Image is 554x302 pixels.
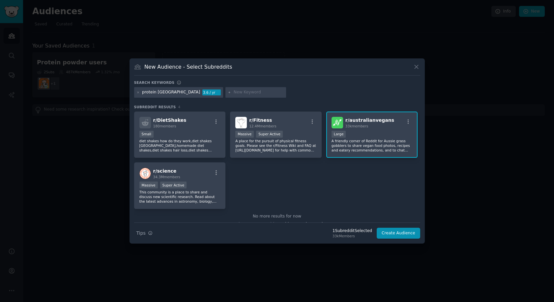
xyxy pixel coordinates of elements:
[178,105,181,109] span: 4
[249,117,272,123] span: r/ Fitness
[332,131,346,138] div: Large
[332,139,413,152] p: A friendly corner of Reddit for Aussie grass gobblers to share vegan food photos, recipes and eat...
[134,219,420,227] div: Need more communities?
[345,117,394,123] span: r/ australianvegans
[202,89,221,95] div: 3.6 / yr
[134,227,155,239] button: Tips
[345,124,368,128] span: 33k members
[235,131,254,138] div: Massive
[234,89,284,95] input: New Keyword
[139,168,151,179] img: science
[134,105,176,109] span: Subreddit Results
[377,228,420,239] button: Create Audience
[134,80,175,85] h3: Search keywords
[142,89,200,95] div: protein [GEOGRAPHIC_DATA]
[139,190,220,204] p: This community is a place to share and discuss new scientific research. Read about the latest adv...
[153,117,187,123] span: r/ DietShakes
[281,222,325,226] span: Add to your keywords
[333,234,372,238] div: 33k Members
[235,117,247,128] img: Fitness
[235,139,316,152] p: A place for the pursuit of physical fitness goals. Please see the r/Fitness Wiki and FAQ at [URL]...
[139,139,220,152] p: diet shakes how do they work,diet shakes [GEOGRAPHIC_DATA],homemade diet shakes,diet shakes hair ...
[249,124,276,128] span: 12.4M members
[153,168,177,174] span: r/ science
[134,214,420,219] div: No more results for now
[256,131,283,138] div: Super Active
[136,230,146,237] span: Tips
[139,182,158,188] div: Massive
[139,131,154,138] div: Small
[144,63,232,70] h3: New Audience - Select Subreddits
[332,117,343,128] img: australianvegans
[153,175,180,179] span: 34.3M members
[333,228,372,234] div: 1 Subreddit Selected
[160,182,187,188] div: Super Active
[153,124,176,128] span: 180 members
